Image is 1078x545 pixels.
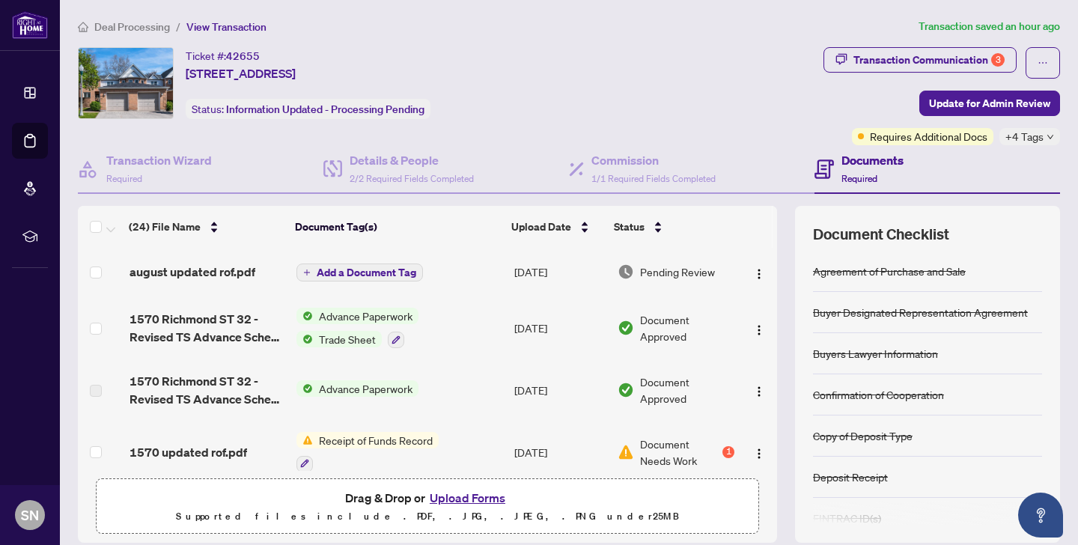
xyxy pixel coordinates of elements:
p: Supported files include .PDF, .JPG, .JPEG, .PNG under 25 MB [106,508,749,526]
img: Status Icon [296,331,313,347]
button: Open asap [1018,493,1063,538]
img: Document Status [618,382,634,398]
div: Deposit Receipt [813,469,888,485]
article: Transaction saved an hour ago [919,18,1060,35]
li: / [176,18,180,35]
span: Document Approved [640,311,734,344]
button: Add a Document Tag [296,264,423,281]
span: Add a Document Tag [317,267,416,278]
button: Upload Forms [425,488,510,508]
span: Required [106,173,142,184]
span: plus [303,269,311,276]
button: Update for Admin Review [919,91,1060,116]
span: 1/1 Required Fields Completed [591,173,716,184]
div: Buyers Lawyer Information [813,345,938,362]
button: Status IconAdvance PaperworkStatus IconTrade Sheet [296,308,418,348]
div: Agreement of Purchase and Sale [813,263,966,279]
button: Status IconAdvance Paperwork [296,380,418,397]
th: Status [608,206,736,248]
span: Document Approved [640,374,734,407]
button: Logo [747,440,771,464]
div: 3 [991,53,1005,67]
h4: Documents [841,151,904,169]
div: 1 [722,446,734,458]
span: Requires Additional Docs [870,128,987,144]
div: Transaction Communication [853,48,1005,72]
img: Document Status [618,264,634,280]
img: Logo [753,268,765,280]
img: Logo [753,448,765,460]
div: Copy of Deposit Type [813,427,913,444]
th: Document Tag(s) [289,206,505,248]
img: Logo [753,324,765,336]
span: View Transaction [186,20,267,34]
span: 1570 Richmond ST 32 - Revised TS Advance Sched A COMPLIANCE CERTIFICATE.pdf [130,372,284,408]
span: Advance Paperwork [313,308,418,324]
td: [DATE] [508,360,612,420]
img: logo [12,11,48,39]
span: down [1047,133,1054,141]
td: [DATE] [508,248,612,296]
span: Upload Date [511,219,571,235]
button: Status IconReceipt of Funds Record [296,432,439,472]
img: Status Icon [296,432,313,448]
img: Status Icon [296,380,313,397]
span: Information Updated - Processing Pending [226,103,424,116]
span: Update for Admin Review [929,91,1050,115]
img: Document Status [618,320,634,336]
span: SN [21,505,39,526]
th: Upload Date [505,206,608,248]
img: IMG-X12136133_1.jpg [79,48,173,118]
span: (24) File Name [129,219,201,235]
td: [DATE] [508,296,612,360]
span: Document Needs Work [640,436,719,469]
span: Trade Sheet [313,331,382,347]
img: Document Status [618,444,634,460]
span: august updated rof.pdf [130,263,255,281]
span: 1570 updated rof.pdf [130,443,247,461]
span: Drag & Drop orUpload FormsSupported files include .PDF, .JPG, .JPEG, .PNG under25MB [97,479,758,535]
span: +4 Tags [1005,128,1044,145]
h4: Commission [591,151,716,169]
button: Add a Document Tag [296,263,423,282]
button: Transaction Communication3 [823,47,1017,73]
button: Logo [747,316,771,340]
h4: Transaction Wizard [106,151,212,169]
th: (24) File Name [123,206,289,248]
img: Status Icon [296,308,313,324]
td: [DATE] [508,420,612,484]
span: Deal Processing [94,20,170,34]
span: home [78,22,88,32]
div: Ticket #: [186,47,260,64]
h4: Details & People [350,151,474,169]
span: Advance Paperwork [313,380,418,397]
span: 2/2 Required Fields Completed [350,173,474,184]
button: Logo [747,260,771,284]
span: Drag & Drop or [345,488,510,508]
div: Confirmation of Cooperation [813,386,944,403]
span: ellipsis [1038,58,1048,68]
button: Logo [747,378,771,402]
span: Required [841,173,877,184]
span: Pending Review [640,264,715,280]
span: Document Checklist [813,224,949,245]
span: [STREET_ADDRESS] [186,64,296,82]
div: Status: [186,99,430,119]
span: 1570 Richmond ST 32 - Revised TS Advance Sched A EXECUTED.pdf [130,310,284,346]
span: Status [614,219,645,235]
span: 42655 [226,49,260,63]
div: Buyer Designated Representation Agreement [813,304,1028,320]
img: Logo [753,386,765,398]
span: Receipt of Funds Record [313,432,439,448]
